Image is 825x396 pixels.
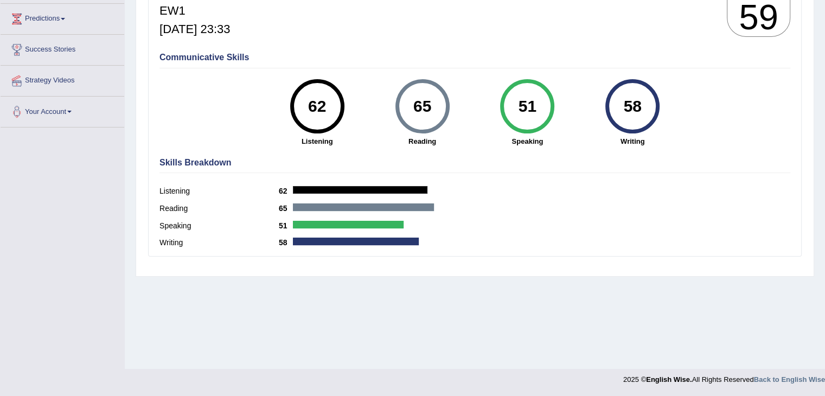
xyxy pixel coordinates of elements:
b: 51 [279,221,293,230]
h4: Communicative Skills [159,53,790,62]
strong: Writing [585,136,680,146]
h4: Skills Breakdown [159,158,790,168]
div: 2025 © All Rights Reserved [623,369,825,385]
div: 51 [508,84,547,129]
strong: Listening [270,136,364,146]
div: 65 [402,84,442,129]
a: Strategy Videos [1,66,124,93]
strong: Reading [375,136,470,146]
a: Your Account [1,97,124,124]
label: Listening [159,186,279,197]
label: Reading [159,203,279,214]
h5: [DATE] 23:33 [159,23,230,36]
h5: EW1 [159,4,230,17]
div: 58 [613,84,653,129]
strong: English Wise. [646,375,692,384]
b: 58 [279,238,293,247]
a: Back to English Wise [754,375,825,384]
strong: Speaking [480,136,574,146]
a: Predictions [1,4,124,31]
a: Success Stories [1,35,124,62]
label: Speaking [159,220,279,232]
label: Writing [159,237,279,248]
b: 65 [279,204,293,213]
div: 62 [297,84,337,129]
b: 62 [279,187,293,195]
